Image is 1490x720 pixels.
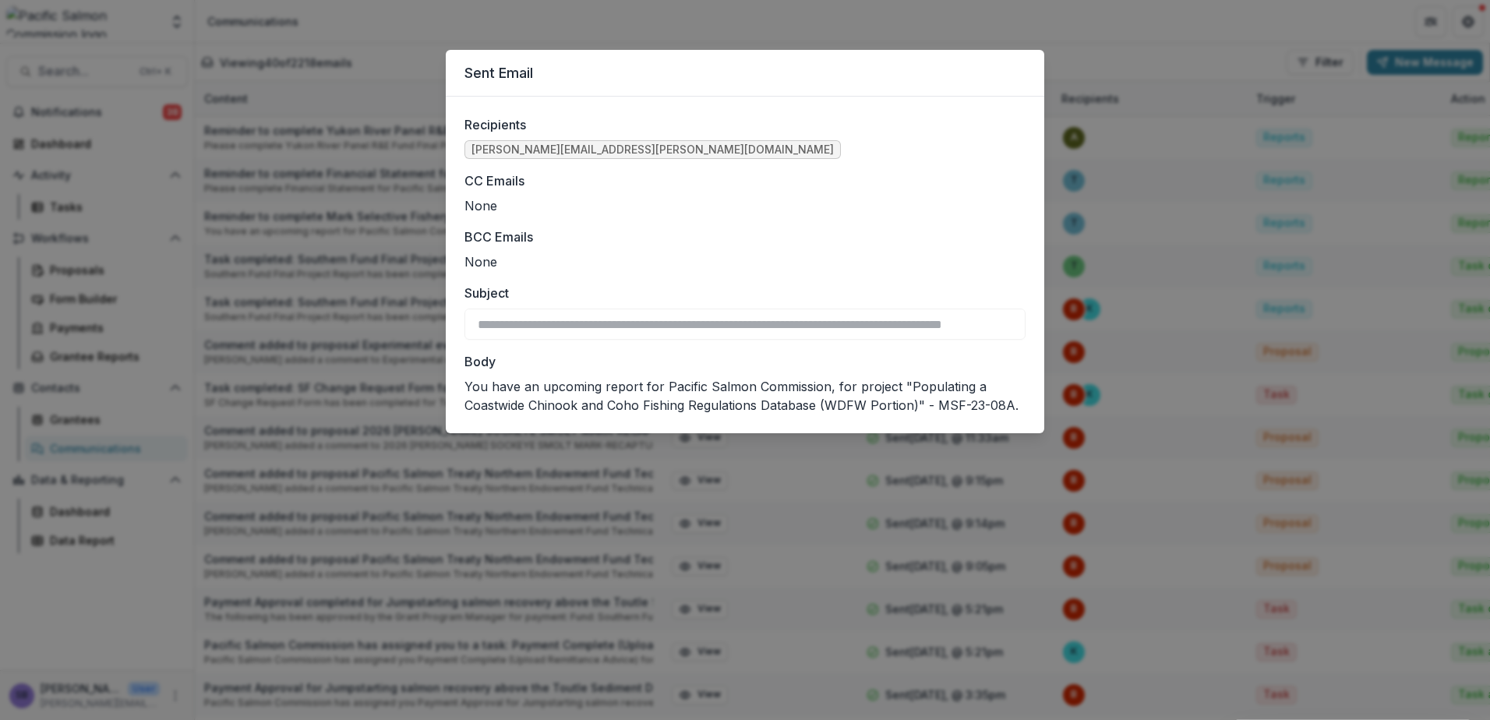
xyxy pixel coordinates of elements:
label: Recipients [464,115,1016,134]
p: You have an upcoming report for Pacific Salmon Commission, for project "Populating a Coastwide Ch... [464,377,1026,415]
label: Body [464,352,1016,371]
label: CC Emails [464,171,1016,190]
label: Subject [464,284,1016,302]
label: BCC Emails [464,228,1016,246]
ul: None [464,196,1026,215]
ul: None [464,252,1026,271]
span: [PERSON_NAME][EMAIL_ADDRESS][PERSON_NAME][DOMAIN_NAME] [471,143,834,157]
header: Sent Email [446,50,1044,97]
